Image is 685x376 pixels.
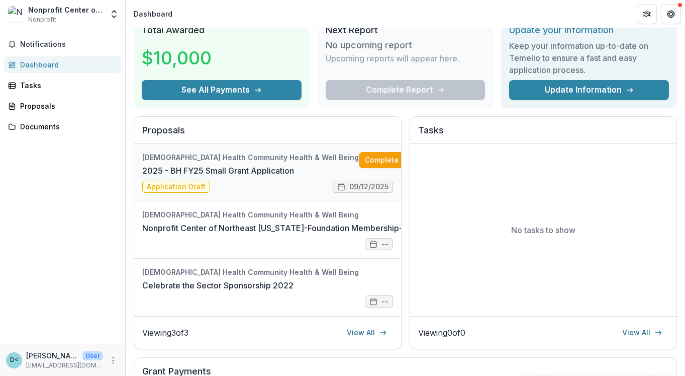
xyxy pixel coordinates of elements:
nav: breadcrumb [130,7,176,21]
h3: No upcoming report [326,40,412,51]
a: Celebrate the Sector Sponsorship 2022 [142,279,293,291]
div: Dawn Lockhart <dlockhart@nonprofitctr.org> [10,357,19,363]
div: Proposals [20,101,113,111]
button: Open entity switcher [107,4,121,24]
div: Nonprofit Center of [GEOGRAPHIC_DATA][US_STATE] [28,5,103,15]
a: Documents [4,118,121,135]
p: Viewing 0 of 0 [418,327,465,339]
a: Dashboard [4,56,121,73]
p: User [82,351,103,360]
p: Upcoming reports will appear here. [326,52,459,64]
h3: $10,000 [142,44,217,71]
span: Notifications [20,40,117,49]
h2: Next Report [326,25,485,36]
h2: Total Awarded [142,25,302,36]
a: Proposals [4,98,121,114]
button: Notifications [4,36,121,52]
a: Update Information [509,80,669,100]
a: Tasks [4,77,121,94]
button: See All Payments [142,80,302,100]
a: View All [341,325,393,341]
div: Dashboard [134,9,172,19]
button: Get Help [661,4,681,24]
p: [EMAIL_ADDRESS][DOMAIN_NAME] [26,361,103,370]
h2: Update your information [509,25,669,36]
h3: Keep your information up-to-date on Temelio to ensure a fast and easy application process. [509,40,669,76]
a: 2025 - BH FY25 Small Grant Application [142,165,294,177]
a: Complete [359,152,417,168]
a: View All [616,325,668,341]
span: Nonprofit [28,15,56,24]
h2: Proposals [142,125,393,144]
p: [PERSON_NAME] <[EMAIL_ADDRESS][DOMAIN_NAME]> [26,350,78,361]
p: No tasks to show [511,224,575,236]
div: Documents [20,121,113,132]
button: Partners [637,4,657,24]
p: Viewing 3 of 3 [142,327,188,339]
div: Tasks [20,80,113,91]
div: Dashboard [20,59,113,70]
img: Nonprofit Center of Northeast Florida [8,6,24,22]
button: More [107,354,119,366]
h2: Tasks [418,125,669,144]
a: Nonprofit Center of Northeast [US_STATE]-Foundation Membership-1 [142,222,406,234]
